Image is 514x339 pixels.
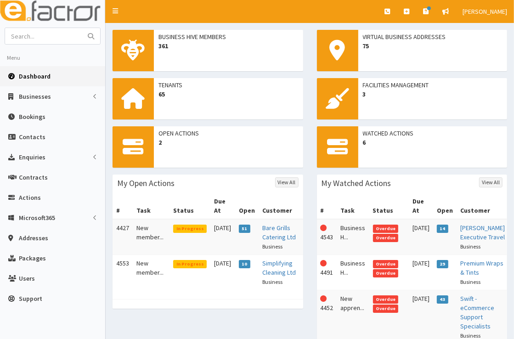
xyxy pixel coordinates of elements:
[239,260,250,268] span: 10
[373,269,399,277] span: Overdue
[433,193,457,219] th: Open
[373,260,399,268] span: Overdue
[158,32,299,41] span: Business Hive Members
[235,193,259,219] th: Open
[133,193,169,219] th: Task
[210,219,235,255] td: [DATE]
[19,72,51,80] span: Dashboard
[210,193,235,219] th: Due At
[259,193,303,219] th: Customer
[373,295,399,304] span: Overdue
[460,243,480,250] small: Business
[19,173,48,181] span: Contracts
[337,255,369,290] td: Business H...
[460,259,503,277] a: Premium Wraps & Tints
[463,7,507,16] span: [PERSON_NAME]
[460,278,480,285] small: Business
[19,92,51,101] span: Businesses
[363,129,503,138] span: Watched Actions
[5,28,82,44] input: Search...
[19,234,48,242] span: Addresses
[409,255,433,290] td: [DATE]
[409,193,433,219] th: Due At
[158,80,299,90] span: Tenants
[457,193,508,219] th: Customer
[262,243,282,250] small: Business
[373,305,399,313] span: Overdue
[19,153,45,161] span: Enquiries
[117,179,175,187] h3: My Open Actions
[19,113,45,121] span: Bookings
[479,177,503,187] a: View All
[363,138,503,147] span: 6
[262,224,296,241] a: Bare Grills Catering Ltd
[158,129,299,138] span: Open Actions
[173,225,207,233] span: In Progress
[337,193,369,219] th: Task
[363,80,503,90] span: Facilities Management
[321,295,327,302] i: This Action is overdue!
[19,254,46,262] span: Packages
[19,193,41,202] span: Actions
[373,225,399,233] span: Overdue
[113,255,133,290] td: 4553
[321,225,327,231] i: This Action is overdue!
[133,219,169,255] td: New member...
[460,224,505,241] a: [PERSON_NAME] Executive Travel
[19,133,45,141] span: Contacts
[173,260,207,268] span: In Progress
[262,259,296,277] a: Simplifying Cleaning Ltd
[113,193,133,219] th: #
[158,41,299,51] span: 361
[19,294,42,303] span: Support
[317,219,337,255] td: 4543
[437,260,448,268] span: 29
[262,278,282,285] small: Business
[363,32,503,41] span: Virtual Business Addresses
[158,90,299,99] span: 65
[460,332,480,339] small: Business
[437,295,448,304] span: 43
[317,255,337,290] td: 4491
[158,138,299,147] span: 2
[275,177,299,187] a: View All
[19,214,55,222] span: Microsoft365
[409,219,433,255] td: [DATE]
[317,193,337,219] th: #
[460,294,494,330] a: Swift - eCommerce Support Specialists
[321,260,327,266] i: This Action is overdue!
[437,225,448,233] span: 14
[133,255,169,290] td: New member...
[113,219,133,255] td: 4427
[322,179,391,187] h3: My Watched Actions
[169,193,210,219] th: Status
[363,90,503,99] span: 3
[373,234,399,242] span: Overdue
[210,255,235,290] td: [DATE]
[363,41,503,51] span: 75
[239,225,250,233] span: 51
[19,274,35,282] span: Users
[369,193,409,219] th: Status
[337,219,369,255] td: Business H...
